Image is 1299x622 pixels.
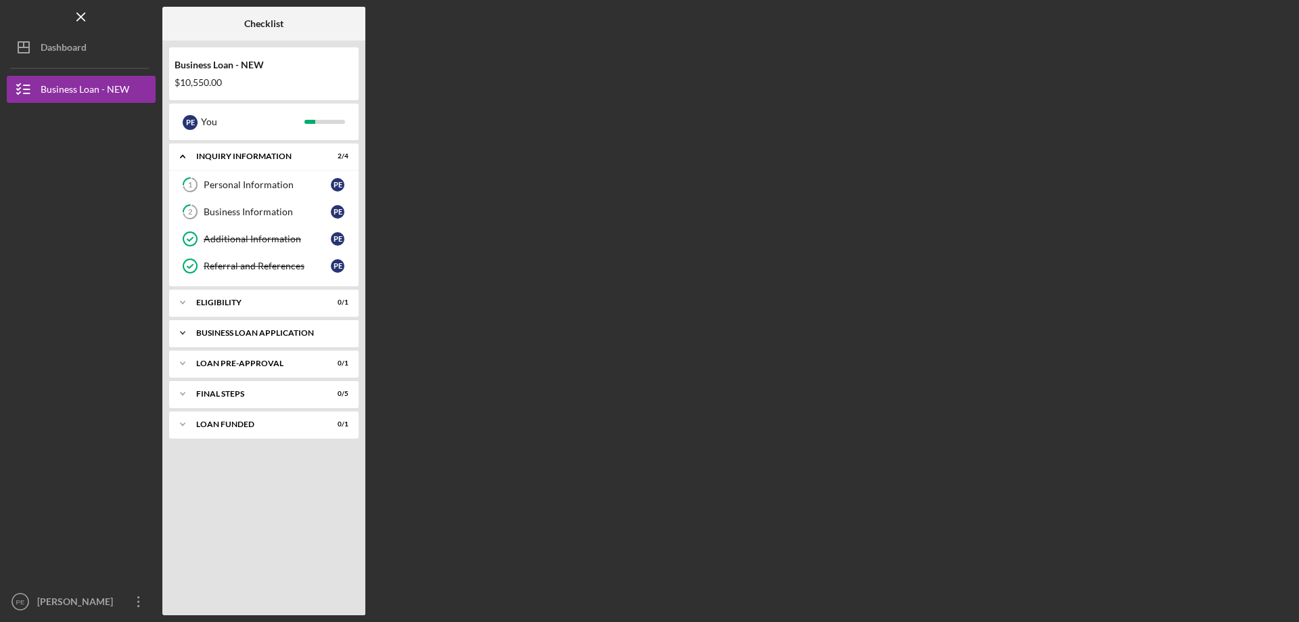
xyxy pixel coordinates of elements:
[188,208,192,217] tspan: 2
[196,390,315,398] div: FINAL STEPS
[196,152,315,160] div: INQUIRY INFORMATION
[331,205,344,219] div: P E
[201,110,304,133] div: You
[188,181,192,190] tspan: 1
[324,359,348,368] div: 0 / 1
[196,329,342,337] div: BUSINESS LOAN APPLICATION
[204,261,331,271] div: Referral and References
[175,60,353,70] div: Business Loan - NEW
[16,598,25,606] text: PE
[196,420,315,428] div: LOAN FUNDED
[41,34,87,64] div: Dashboard
[176,225,352,252] a: Additional InformationPE
[324,420,348,428] div: 0 / 1
[7,34,156,61] button: Dashboard
[176,252,352,280] a: Referral and ReferencesPE
[204,179,331,190] div: Personal Information
[7,588,156,615] button: PE[PERSON_NAME]
[324,152,348,160] div: 2 / 4
[196,359,315,368] div: LOAN PRE-APPROVAL
[324,298,348,307] div: 0 / 1
[7,76,156,103] button: Business Loan - NEW
[34,588,122,619] div: [PERSON_NAME]
[183,115,198,130] div: P E
[175,77,353,88] div: $10,550.00
[331,178,344,192] div: P E
[331,259,344,273] div: P E
[331,232,344,246] div: P E
[244,18,283,29] b: Checklist
[41,76,129,106] div: Business Loan - NEW
[324,390,348,398] div: 0 / 5
[196,298,315,307] div: ELIGIBILITY
[176,198,352,225] a: 2Business InformationPE
[204,234,331,244] div: Additional Information
[176,171,352,198] a: 1Personal InformationPE
[204,206,331,217] div: Business Information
